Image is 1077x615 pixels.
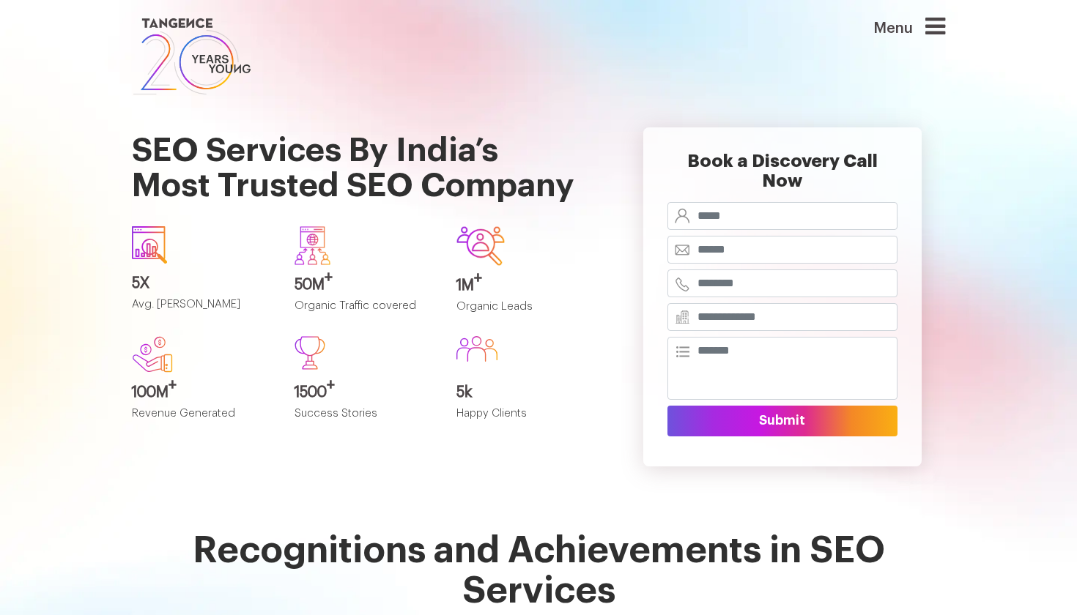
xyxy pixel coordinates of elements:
sup: + [474,271,482,286]
p: Success Stories [295,408,435,432]
h3: 50M [295,277,435,293]
h2: Book a Discovery Call Now [667,152,897,202]
img: Group-642.svg [456,226,505,265]
sup: + [325,270,333,285]
sup: + [169,378,177,392]
h3: 1M [456,277,597,294]
h3: 5k [456,384,597,400]
p: Organic Leads [456,301,597,325]
p: Happy Clients [456,408,597,432]
h1: SEO Services By India’s Most Trusted SEO Company [132,98,597,215]
img: Path%20473.svg [295,336,325,370]
h3: 5X [132,275,273,291]
h1: Recognitions and Achievements in SEO Services [132,531,945,611]
button: Submit [667,406,897,436]
img: Group-640.svg [295,226,330,264]
img: Group%20586.svg [456,336,497,362]
p: Avg. [PERSON_NAME] [132,299,273,323]
img: new.svg [132,336,173,373]
p: Organic Traffic covered [295,300,435,324]
sup: + [327,378,335,392]
img: icon1.svg [132,226,167,264]
h3: 1500 [295,384,435,400]
p: Revenue Generated [132,408,273,432]
h3: 100M [132,384,273,400]
img: logo SVG [132,15,252,98]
